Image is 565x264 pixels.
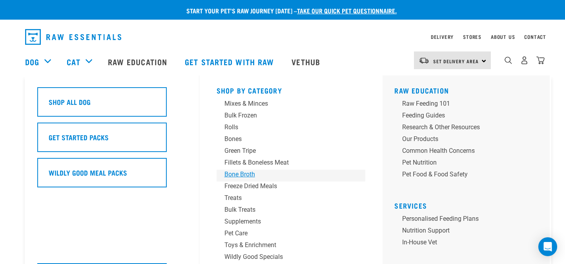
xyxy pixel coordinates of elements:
[394,111,543,123] a: Feeding Guides
[224,123,347,132] div: Rolls
[224,181,347,191] div: Freeze Dried Meals
[217,240,366,252] a: Toys & Enrichment
[402,146,525,156] div: Common Health Concerns
[224,252,347,262] div: Wildly Good Specials
[394,202,543,208] h5: Services
[224,134,347,144] div: Bones
[25,56,39,68] a: Dog
[538,237,557,256] div: Open Intercom Messenger
[177,46,284,77] a: Get started with Raw
[402,158,525,167] div: Pet Nutrition
[394,123,543,134] a: Research & Other Resources
[19,26,546,48] nav: dropdown navigation
[402,170,525,179] div: Pet Food & Food Safety
[217,181,366,193] a: Freeze Dried Meals
[224,158,347,167] div: Fillets & Boneless Meat
[224,205,347,214] div: Bulk Treats
[394,88,449,92] a: Raw Education
[394,170,543,181] a: Pet Food & Food Safety
[217,193,366,205] a: Treats
[505,57,512,64] img: home-icon-1@2x.png
[217,158,366,170] a: Fillets & Boneless Meat
[67,56,80,68] a: Cat
[217,123,366,134] a: Rolls
[217,146,366,158] a: Green Tripe
[49,132,109,142] h5: Get Started Packs
[217,229,366,240] a: Pet Care
[224,146,347,156] div: Green Tripe
[217,111,366,123] a: Bulk Frozen
[224,217,347,226] div: Supplements
[402,134,525,144] div: Our Products
[431,35,454,38] a: Delivery
[224,99,347,108] div: Mixes & Minces
[37,158,186,193] a: Wildly Good Meal Packs
[402,123,525,132] div: Research & Other Resources
[217,252,366,264] a: Wildly Good Specials
[217,205,366,217] a: Bulk Treats
[224,240,347,250] div: Toys & Enrichment
[49,167,127,178] h5: Wildly Good Meal Packs
[224,229,347,238] div: Pet Care
[49,97,91,107] h5: Shop All Dog
[524,35,546,38] a: Contact
[37,87,186,123] a: Shop All Dog
[284,46,330,77] a: Vethub
[100,46,177,77] a: Raw Education
[394,99,543,111] a: Raw Feeding 101
[25,29,121,45] img: Raw Essentials Logo
[217,217,366,229] a: Supplements
[224,170,347,179] div: Bone Broth
[217,134,366,146] a: Bones
[402,111,525,120] div: Feeding Guides
[394,214,543,226] a: Personalised Feeding Plans
[419,57,429,64] img: van-moving.png
[394,226,543,238] a: Nutrition Support
[402,99,525,108] div: Raw Feeding 101
[224,193,347,203] div: Treats
[37,123,186,158] a: Get Started Packs
[217,99,366,111] a: Mixes & Minces
[224,111,347,120] div: Bulk Frozen
[520,56,529,64] img: user.png
[536,56,545,64] img: home-icon@2x.png
[394,158,543,170] a: Pet Nutrition
[394,134,543,146] a: Our Products
[491,35,515,38] a: About Us
[463,35,481,38] a: Stores
[433,60,479,62] span: Set Delivery Area
[217,170,366,181] a: Bone Broth
[394,146,543,158] a: Common Health Concerns
[297,9,397,12] a: take our quick pet questionnaire.
[394,238,543,249] a: In-house vet
[217,86,366,93] h5: Shop By Category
